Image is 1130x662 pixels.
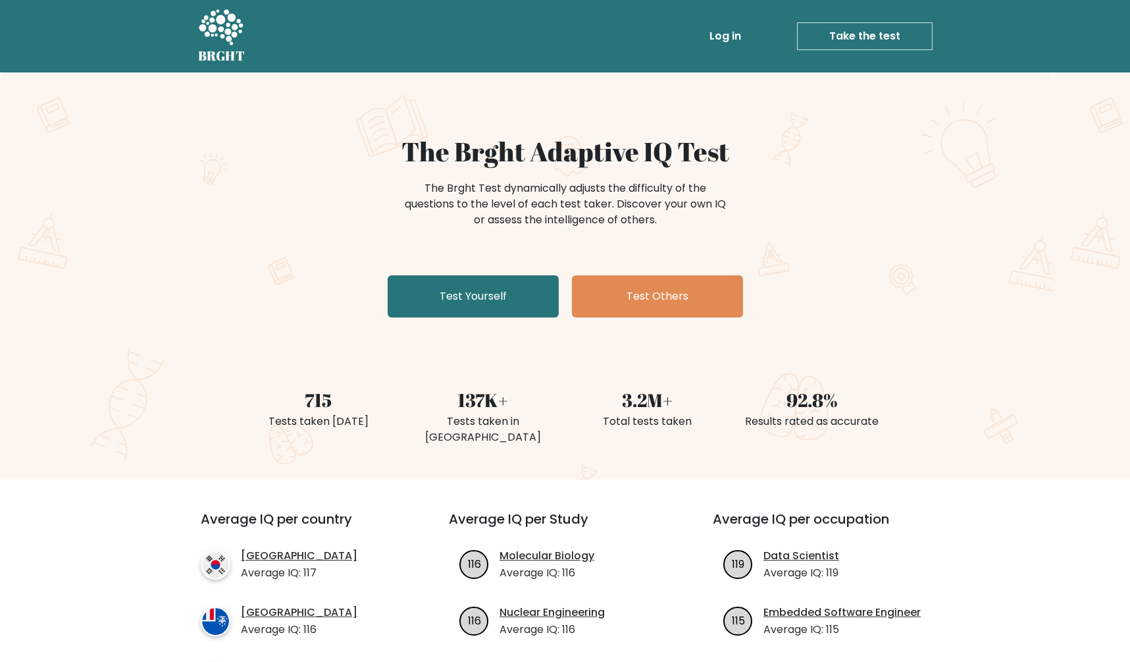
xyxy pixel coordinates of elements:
[500,605,605,621] a: Nuclear Engineering
[388,275,559,317] a: Test Yourself
[198,5,245,67] a: BRGHT
[401,180,730,228] div: The Brght Test dynamically adjusts the difficulty of the questions to the level of each test take...
[468,613,481,628] text: 116
[201,607,230,636] img: country
[500,622,605,638] p: Average IQ: 116
[713,511,945,543] h3: Average IQ per occupation
[468,556,481,571] text: 116
[500,548,594,564] a: Molecular Biology
[732,613,745,628] text: 115
[732,556,744,571] text: 119
[449,511,681,543] h3: Average IQ per Study
[198,48,245,64] h5: BRGHT
[704,23,746,49] a: Log in
[244,414,393,429] div: Tests taken [DATE]
[241,605,357,621] a: [GEOGRAPHIC_DATA]
[409,386,557,414] div: 137K+
[763,565,839,581] p: Average IQ: 119
[738,386,886,414] div: 92.8%
[738,414,886,429] div: Results rated as accurate
[201,550,230,580] img: country
[241,565,357,581] p: Average IQ: 117
[573,414,722,429] div: Total tests taken
[241,548,357,564] a: [GEOGRAPHIC_DATA]
[763,548,839,564] a: Data Scientist
[244,136,886,167] h1: The Brght Adaptive IQ Test
[573,386,722,414] div: 3.2M+
[763,605,921,621] a: Embedded Software Engineer
[409,414,557,445] div: Tests taken in [GEOGRAPHIC_DATA]
[572,275,743,317] a: Test Others
[241,622,357,638] p: Average IQ: 116
[244,386,393,414] div: 715
[763,622,921,638] p: Average IQ: 115
[201,511,401,543] h3: Average IQ per country
[500,565,594,581] p: Average IQ: 116
[797,22,933,50] a: Take the test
